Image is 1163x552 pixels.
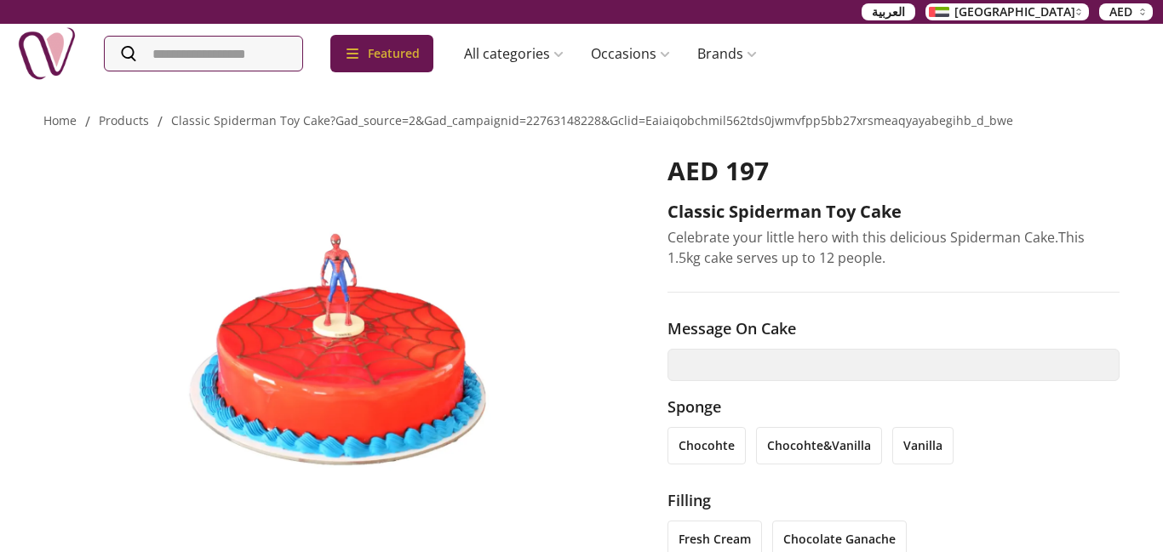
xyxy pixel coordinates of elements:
[925,3,1089,20] button: [GEOGRAPHIC_DATA]
[85,111,90,132] li: /
[892,427,954,464] li: vanilla
[667,488,1120,512] h3: filling
[171,112,1013,128] a: classic spiderman toy cake?gad_source=2&gad_campaignid=22763148228&gclid=eaiaiqobchmil562tds0jwmv...
[756,427,882,464] li: chocohte&vanilla
[43,112,77,128] a: Home
[17,24,77,83] img: Nigwa-uae-gifts
[667,153,769,188] span: AED 197
[1109,3,1132,20] span: AED
[954,3,1075,20] span: [GEOGRAPHIC_DATA]
[99,112,149,128] a: products
[330,35,433,72] div: Featured
[872,3,905,20] span: العربية
[105,37,302,71] input: Search
[577,37,684,71] a: Occasions
[43,156,620,540] img: Classic Spiderman Toy Cake
[667,316,1120,340] h3: Message on cake
[667,227,1120,268] p: Celebrate your little hero with this delicious Spiderman Cake.This 1.5kg cake serves up to 12 peo...
[929,7,949,17] img: Arabic_dztd3n.png
[1099,3,1153,20] button: AED
[684,37,771,71] a: Brands
[667,395,1120,418] h3: Sponge
[667,427,746,464] li: chocohte
[667,200,1120,224] h2: Classic Spiderman Toy Cake
[158,111,163,132] li: /
[450,37,577,71] a: All categories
